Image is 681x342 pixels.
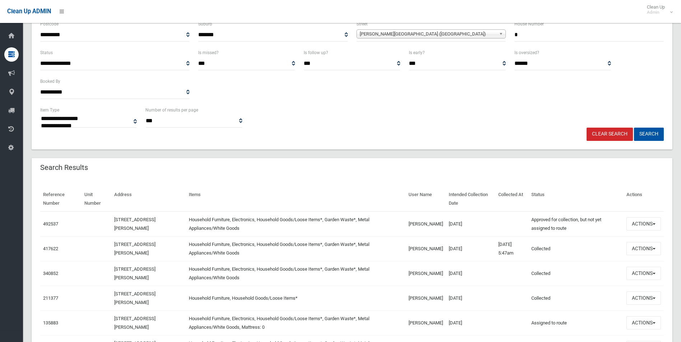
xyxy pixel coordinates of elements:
td: Household Furniture, Electronics, Household Goods/Loose Items*, Garden Waste*, Metal Appliances/W... [186,261,406,286]
span: [PERSON_NAME][GEOGRAPHIC_DATA] ([GEOGRAPHIC_DATA]) [360,30,496,38]
button: Actions [626,217,661,231]
header: Search Results [32,161,97,175]
td: [DATE] 5:47am [495,236,528,261]
label: Postcode [40,20,59,28]
a: Clear Search [587,128,633,141]
button: Actions [626,316,661,329]
span: Clean Up ADMIN [7,8,51,15]
label: Street [356,20,368,28]
small: Admin [647,10,665,15]
a: [STREET_ADDRESS][PERSON_NAME] [114,291,155,305]
a: 340852 [43,271,58,276]
td: Assigned to route [528,310,624,335]
td: Household Furniture, Electronics, Household Goods/Loose Items*, Garden Waste*, Metal Appliances/W... [186,310,406,335]
th: Status [528,187,624,212]
button: Search [634,128,664,141]
td: Approved for collection, but not yet assigned to route [528,212,624,237]
a: 135883 [43,320,58,326]
td: [DATE] [446,261,495,286]
td: Household Furniture, Household Goods/Loose Items* [186,286,406,310]
td: Collected [528,236,624,261]
a: 492537 [43,221,58,227]
label: Booked By [40,77,60,85]
td: [PERSON_NAME] [406,212,446,237]
label: Is missed? [198,49,219,57]
a: [STREET_ADDRESS][PERSON_NAME] [114,242,155,256]
td: [PERSON_NAME] [406,310,446,335]
td: [DATE] [446,212,495,237]
label: Item Type [40,106,59,114]
th: User Name [406,187,446,212]
th: Actions [624,187,664,212]
a: [STREET_ADDRESS][PERSON_NAME] [114,266,155,280]
td: [PERSON_NAME] [406,261,446,286]
td: [DATE] [446,236,495,261]
label: Is oversized? [514,49,539,57]
a: [STREET_ADDRESS][PERSON_NAME] [114,316,155,330]
td: [DATE] [446,286,495,310]
th: Reference Number [40,187,81,212]
td: [PERSON_NAME] [406,236,446,261]
th: Address [111,187,186,212]
a: 211377 [43,295,58,301]
td: [DATE] [446,310,495,335]
label: Status [40,49,53,57]
th: Collected At [495,187,528,212]
button: Actions [626,291,661,305]
label: Number of results per page [145,106,198,114]
label: House Number [514,20,544,28]
th: Unit Number [81,187,111,212]
span: Clean Up [643,4,672,15]
label: Is early? [409,49,425,57]
button: Actions [626,242,661,255]
td: Household Furniture, Electronics, Household Goods/Loose Items*, Garden Waste*, Metal Appliances/W... [186,212,406,237]
label: Suburb [198,20,212,28]
td: Collected [528,286,624,310]
td: Household Furniture, Electronics, Household Goods/Loose Items*, Garden Waste*, Metal Appliances/W... [186,236,406,261]
button: Actions [626,267,661,280]
th: Items [186,187,406,212]
th: Intended Collection Date [446,187,495,212]
td: Collected [528,261,624,286]
a: [STREET_ADDRESS][PERSON_NAME] [114,217,155,231]
td: [PERSON_NAME] [406,286,446,310]
label: Is follow up? [304,49,328,57]
a: 417622 [43,246,58,251]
